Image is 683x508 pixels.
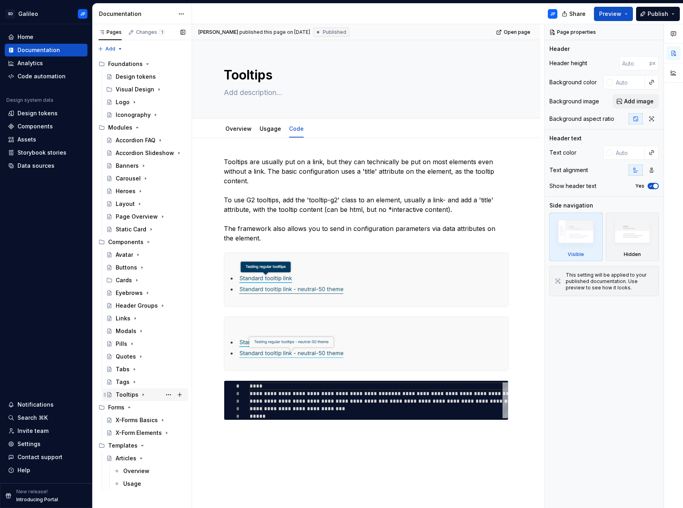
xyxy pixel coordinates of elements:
[116,162,139,170] div: Banners
[6,9,15,19] div: SD
[116,416,158,424] div: X-Forms Basics
[18,10,38,18] div: Galileo
[624,97,654,105] span: Add image
[99,29,122,35] div: Pages
[16,489,48,495] p: New release!
[549,115,614,123] div: Background aspect ratio
[5,451,87,463] button: Contact support
[116,213,158,221] div: Page Overview
[323,29,346,35] span: Published
[5,107,87,120] a: Design tokens
[17,427,49,435] div: Invite team
[239,29,310,35] div: published this page on [DATE]
[569,10,586,18] span: Share
[108,238,144,246] div: Components
[123,480,141,488] div: Usage
[103,172,188,185] a: Carousel
[549,97,599,105] div: Background image
[159,29,165,35] span: 1
[17,440,41,448] div: Settings
[116,85,154,93] div: Visual Design
[16,496,58,503] p: Introducing Portal
[225,125,252,132] a: Overview
[103,147,188,159] a: Accordion Slideshow
[5,133,87,146] a: Assets
[116,378,130,386] div: Tags
[2,5,91,22] button: SDGalileoJP
[260,125,281,132] a: Usgage
[103,159,188,172] a: Banners
[17,136,36,143] div: Assets
[17,162,54,170] div: Data sources
[606,213,659,261] div: Hidden
[286,120,307,137] div: Code
[549,202,593,209] div: Side navigation
[5,146,87,159] a: Storybook stories
[549,78,597,86] div: Background color
[116,289,143,297] div: Eyebrows
[116,98,130,106] div: Logo
[116,149,174,157] div: Accordion Slideshow
[95,439,188,452] div: Templates
[95,43,125,54] button: Add
[103,261,188,274] a: Buttons
[17,33,33,41] div: Home
[599,10,621,18] span: Preview
[549,45,570,53] div: Header
[95,401,188,414] div: Forms
[95,236,188,248] div: Components
[116,225,146,233] div: Static Card
[136,29,165,35] div: Changes
[289,125,304,132] a: Code
[111,465,188,477] a: Overview
[103,388,188,401] a: Tooltips
[116,454,136,462] div: Articles
[5,464,87,477] button: Help
[568,251,584,258] div: Visible
[103,70,188,83] a: Design tokens
[103,363,188,376] a: Tabs
[103,376,188,388] a: Tags
[116,429,162,437] div: X-Form Elements
[5,398,87,411] button: Notifications
[5,70,87,83] a: Code automation
[116,73,156,81] div: Design tokens
[103,134,188,147] a: Accordion FAQ
[17,466,30,474] div: Help
[222,66,507,85] textarea: Tooltips
[108,403,124,411] div: Forms
[95,121,188,134] div: Modules
[99,10,174,18] div: Documentation
[549,213,603,261] div: Visible
[108,60,143,68] div: Foundations
[17,149,66,157] div: Storybook stories
[103,287,188,299] a: Eyebrows
[549,59,587,67] div: Header height
[103,414,188,427] a: X-Forms Basics
[5,411,87,424] button: Search ⌘K
[256,120,284,137] div: Usgage
[198,29,238,35] span: [PERSON_NAME]
[116,391,138,399] div: Tooltips
[103,109,188,121] a: Iconography
[494,27,534,38] a: Open page
[116,264,137,271] div: Buttons
[111,477,188,490] a: Usage
[549,149,576,157] div: Text color
[613,145,645,160] input: Auto
[103,96,188,109] a: Logo
[103,210,188,223] a: Page Overview
[108,124,132,132] div: Modules
[17,46,60,54] div: Documentation
[224,317,508,370] img: c373ac27-37af-44e4-92d0-dfe506489f04.png
[103,198,188,210] a: Layout
[116,353,136,361] div: Quotes
[103,337,188,350] a: Pills
[5,44,87,56] a: Documentation
[17,122,53,130] div: Components
[549,134,582,142] div: Header text
[116,314,130,322] div: Links
[5,57,87,70] a: Analytics
[103,83,188,96] div: Visual Design
[613,94,659,109] button: Add image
